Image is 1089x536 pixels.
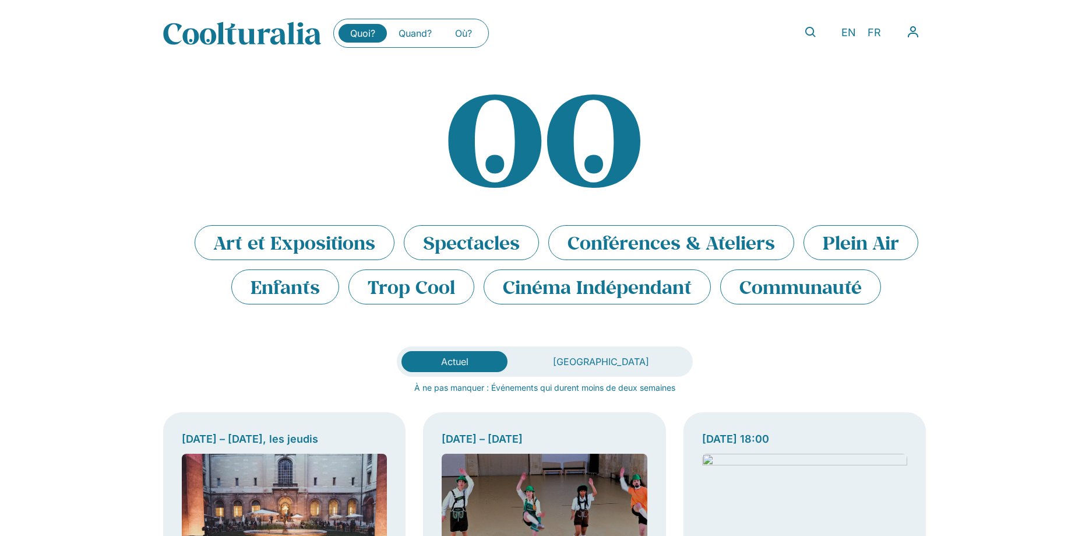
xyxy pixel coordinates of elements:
[348,269,474,304] li: Trop Cool
[163,381,926,394] p: À ne pas manquer : Événements qui durent moins de deux semaines
[841,27,856,39] span: EN
[900,19,926,45] nav: Menu
[553,356,649,367] span: [GEOGRAPHIC_DATA]
[720,269,881,304] li: Communauté
[231,269,339,304] li: Enfants
[484,269,711,304] li: Cinéma Indépendant
[339,24,387,43] a: Quoi?
[182,431,387,447] div: [DATE] – [DATE], les jeudis
[404,225,539,260] li: Spectacles
[442,431,647,447] div: [DATE] – [DATE]
[339,24,484,43] nav: Menu
[803,225,918,260] li: Plein Air
[836,24,862,41] a: EN
[441,356,468,367] span: Actuel
[868,27,881,39] span: FR
[548,225,794,260] li: Conférences & Ateliers
[443,24,484,43] a: Où?
[900,19,926,45] button: Permuter le menu
[195,225,394,260] li: Art et Expositions
[862,24,887,41] a: FR
[702,431,908,447] div: [DATE] 18:00
[387,24,443,43] a: Quand?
